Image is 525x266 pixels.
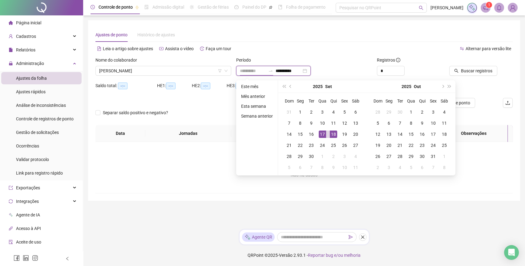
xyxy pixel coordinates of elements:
[9,48,13,52] span: file
[308,108,315,116] div: 2
[372,118,383,129] td: 2025-10-05
[227,82,261,89] div: HE 3:
[328,107,339,118] td: 2025-09-04
[396,131,404,138] div: 14
[32,255,38,261] span: instagram
[466,46,511,51] span: Alternar para versão lite
[350,140,361,151] td: 2025-09-27
[372,107,383,118] td: 2025-09-28
[16,226,41,231] span: Acesso à API
[430,142,437,149] div: 24
[339,129,350,140] td: 2025-09-19
[385,108,393,116] div: 29
[488,3,490,7] span: 1
[483,5,488,10] span: notification
[325,80,332,93] button: month panel
[402,80,411,93] button: year panel
[418,142,426,149] div: 23
[297,142,304,149] div: 22
[95,32,127,37] span: Ajustes de ponto
[385,142,393,149] div: 20
[16,240,41,244] span: Aceite de uso
[16,76,47,81] span: Ajustes da folha
[349,235,353,239] span: send
[341,164,348,171] div: 10
[9,34,13,38] span: user-add
[297,119,304,127] div: 8
[306,107,317,118] td: 2025-09-02
[284,95,295,107] th: Dom
[16,199,39,204] span: Integrações
[441,164,448,171] div: 8
[385,164,393,171] div: 3
[317,162,328,173] td: 2025-10-08
[372,95,383,107] th: Dom
[406,95,417,107] th: Qua
[407,142,415,149] div: 22
[454,69,458,73] span: search
[341,142,348,149] div: 26
[383,107,394,118] td: 2025-09-29
[407,108,415,116] div: 1
[439,95,450,107] th: Sáb
[306,140,317,151] td: 2025-09-23
[103,171,505,178] div: Não há dados
[297,153,304,160] div: 29
[430,131,437,138] div: 17
[430,108,437,116] div: 3
[239,83,275,90] li: Este mês
[159,46,164,51] span: youtube
[23,255,29,261] span: linkedin
[16,212,40,217] span: Agente de IA
[486,2,492,8] sup: 1
[374,119,382,127] div: 5
[201,83,210,89] span: --:--
[284,107,295,118] td: 2025-08-31
[439,107,450,118] td: 2025-10-04
[295,140,306,151] td: 2025-09-22
[372,162,383,173] td: 2025-11-02
[244,234,251,240] img: sparkle-icon.fc2bf0ac1784a2077858766a79e2daf3.svg
[91,5,95,9] span: clock-circle
[449,66,497,76] button: Buscar registros
[396,164,404,171] div: 4
[417,151,428,162] td: 2025-10-30
[16,185,40,190] span: Exportações
[16,157,49,162] span: Validar protocolo
[285,142,293,149] div: 21
[394,151,406,162] td: 2025-10-28
[317,95,328,107] th: Qua
[242,5,266,10] span: Painel do DP
[224,69,228,73] span: down
[231,125,285,142] th: Entrada 1
[165,46,194,51] span: Assista o vídeo
[268,68,273,73] span: swap-right
[286,5,325,10] span: Folha de pagamento
[339,151,350,162] td: 2025-10-03
[428,162,439,173] td: 2025-11-07
[16,171,63,175] span: Link para registro rápido
[341,131,348,138] div: 19
[236,83,245,89] span: --:--
[284,129,295,140] td: 2025-09-14
[441,142,448,149] div: 25
[65,256,70,261] span: left
[285,153,293,160] div: 28
[83,244,525,266] footer: QRPoint © 2025 - 2.93.1 -
[339,107,350,118] td: 2025-09-05
[394,118,406,129] td: 2025-10-07
[439,129,450,140] td: 2025-10-18
[383,129,394,140] td: 2025-10-13
[144,5,149,9] span: file-done
[417,140,428,151] td: 2025-10-23
[330,142,337,149] div: 25
[218,69,222,73] span: filter
[9,186,13,190] span: export
[330,119,337,127] div: 11
[350,162,361,173] td: 2025-10-11
[284,151,295,162] td: 2025-09-28
[328,118,339,129] td: 2025-09-11
[407,119,415,127] div: 8
[441,119,448,127] div: 11
[137,32,175,37] span: Histórico de ajustes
